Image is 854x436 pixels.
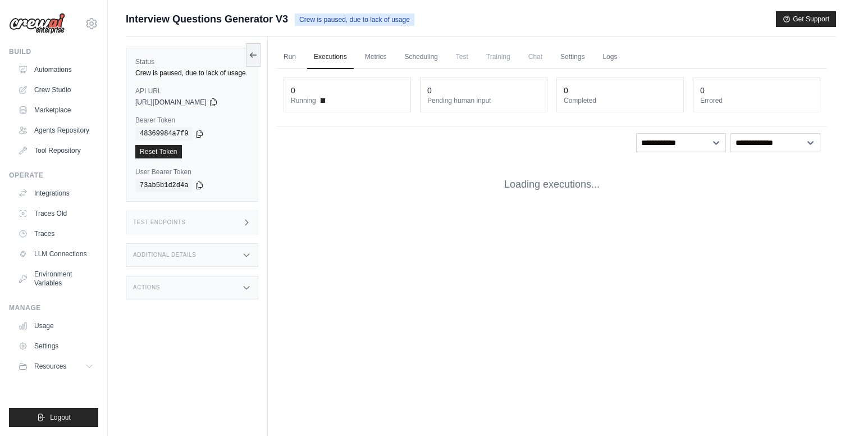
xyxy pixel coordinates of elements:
a: Scheduling [398,46,444,69]
a: Traces [13,225,98,243]
label: Status [135,57,249,66]
a: Settings [554,46,591,69]
a: Run [277,46,303,69]
h3: Additional Details [133,252,196,258]
a: Crew Studio [13,81,98,99]
a: Tool Repository [13,142,98,160]
div: Crew is paused, due to lack of usage [135,69,249,78]
h3: Actions [133,284,160,291]
a: Usage [13,317,98,335]
span: Interview Questions Generator V3 [126,11,288,27]
span: Running [291,96,316,105]
span: Crew is paused, due to lack of usage [295,13,414,26]
a: Marketplace [13,101,98,119]
div: Manage [9,303,98,312]
a: Environment Variables [13,265,98,292]
h3: Test Endpoints [133,219,186,226]
span: Test [449,46,475,68]
div: Operate [9,171,98,180]
code: 48369984a7f9 [135,127,193,140]
a: LLM Connections [13,245,98,263]
a: Reset Token [135,145,182,158]
dt: Pending human input [427,96,540,105]
div: Loading executions... [277,159,827,210]
button: Resources [13,357,98,375]
span: [URL][DOMAIN_NAME] [135,98,207,107]
span: Training is not available until the deployment is complete [479,46,517,68]
span: Chat is not available until the deployment is complete [522,46,549,68]
code: 73ab5b1d2d4a [135,179,193,192]
div: 0 [427,85,432,96]
a: Automations [13,61,98,79]
label: API URL [135,87,249,96]
a: Metrics [358,46,394,69]
a: Executions [307,46,354,69]
label: Bearer Token [135,116,249,125]
div: 0 [291,85,295,96]
a: Integrations [13,184,98,202]
dt: Errored [700,96,813,105]
a: Settings [13,337,98,355]
button: Logout [9,408,98,427]
a: Traces Old [13,205,98,222]
img: Logo [9,13,65,34]
a: Logs [596,46,624,69]
div: 0 [564,85,568,96]
dt: Completed [564,96,677,105]
span: Resources [34,362,66,371]
div: 0 [700,85,705,96]
div: Build [9,47,98,56]
button: Get Support [776,11,836,27]
label: User Bearer Token [135,167,249,176]
a: Agents Repository [13,121,98,139]
span: Logout [50,413,71,422]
